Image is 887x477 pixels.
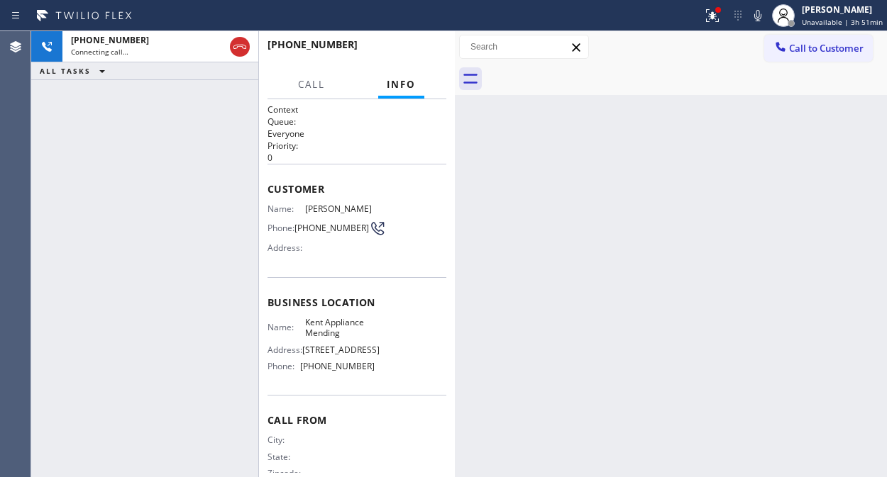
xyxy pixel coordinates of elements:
[789,42,864,55] span: Call to Customer
[290,71,334,99] button: Call
[268,116,446,128] h2: Queue:
[268,242,305,253] span: Address:
[802,4,883,16] div: [PERSON_NAME]
[31,62,119,79] button: ALL TASKS
[302,344,380,355] span: [STREET_ADDRESS]
[268,361,300,371] span: Phone:
[268,152,446,164] p: 0
[40,66,91,76] span: ALL TASKS
[230,37,250,57] button: Hang up
[305,317,375,339] span: Kent Appliance Mending
[268,344,302,355] span: Address:
[71,47,128,57] span: Connecting call…
[378,71,424,99] button: Info
[268,140,446,152] h2: Priority:
[268,38,358,51] span: [PHONE_NUMBER]
[268,296,446,309] span: Business location
[764,35,873,62] button: Call to Customer
[300,361,375,371] span: [PHONE_NUMBER]
[748,6,768,26] button: Mute
[268,128,446,140] p: Everyone
[71,34,149,46] span: [PHONE_NUMBER]
[387,78,416,91] span: Info
[268,223,294,233] span: Phone:
[298,78,325,91] span: Call
[268,451,305,462] span: State:
[305,203,375,214] span: [PERSON_NAME]
[268,203,305,214] span: Name:
[268,322,305,332] span: Name:
[460,35,588,58] input: Search
[268,103,446,116] h1: Context
[268,182,446,196] span: Customer
[268,434,305,445] span: City:
[802,17,883,27] span: Unavailable | 3h 51min
[294,223,369,233] span: [PHONE_NUMBER]
[268,413,446,427] span: Call From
